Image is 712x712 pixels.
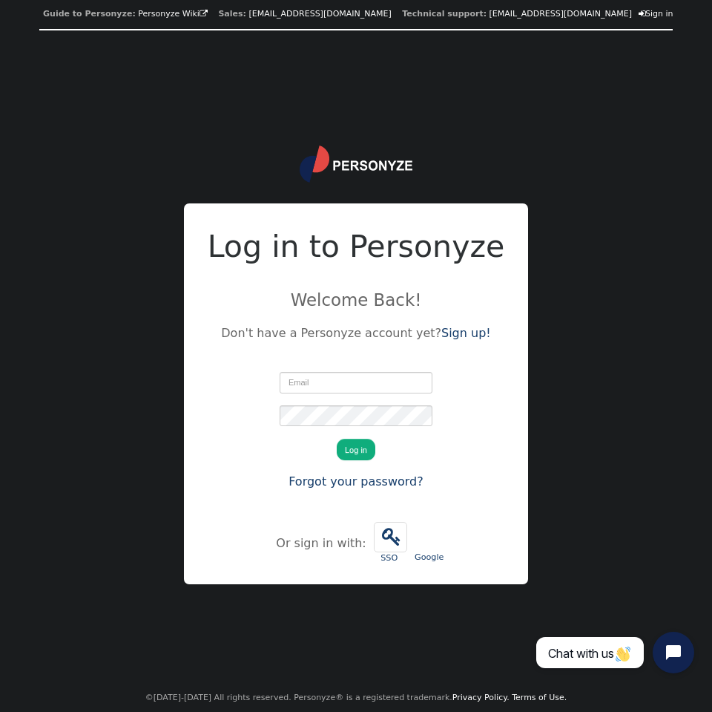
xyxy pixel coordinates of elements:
a: Google [411,515,448,572]
a: [EMAIL_ADDRESS][DOMAIN_NAME] [248,9,391,19]
a: Privacy Policy. [452,693,510,702]
div: Or sign in with: [276,535,369,552]
span:  [639,10,645,18]
h2: Log in to Personyze [208,224,505,270]
b: Technical support: [402,9,487,19]
input: Email [280,372,432,393]
a: [EMAIL_ADDRESS][DOMAIN_NAME] [489,9,632,19]
a:  SSO [370,515,411,572]
a: Sign in [639,9,673,19]
b: Guide to Personyze: [43,9,136,19]
a: Terms of Use. [512,693,567,702]
span:  [375,523,406,552]
p: Welcome Back! [208,287,505,313]
button: Log in [337,439,375,460]
div: SSO [374,552,405,565]
b: Sales: [218,9,246,19]
img: logo.svg [300,146,412,183]
p: Don't have a Personyze account yet? [208,324,505,342]
div: Google [415,552,444,564]
iframe: Button na Mag-sign in gamit ang Google [406,520,453,553]
a: Forgot your password? [289,474,423,489]
a: Sign up! [441,326,491,340]
span:  [200,10,208,18]
a: Personyze Wiki [138,9,208,19]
